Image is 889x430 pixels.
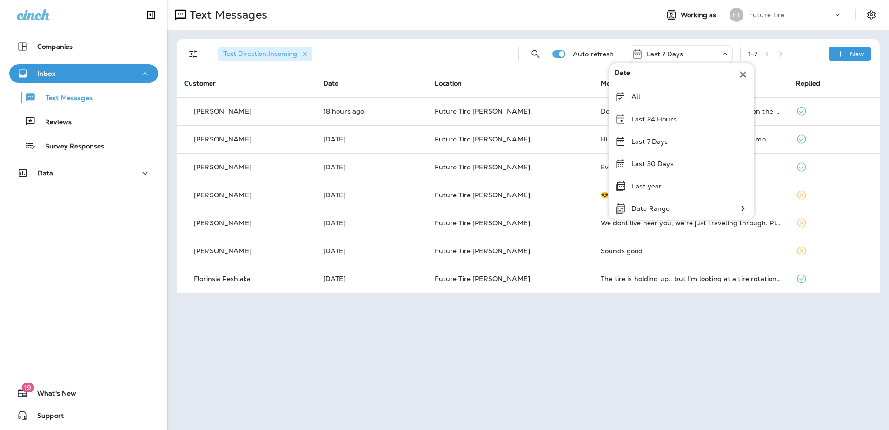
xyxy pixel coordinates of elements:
button: Data [9,164,158,182]
div: The tire is holding up.. but I'm looking at a tire rotation and maybe recheck the engine oil [601,275,781,282]
p: Oct 7, 2025 08:25 AM [323,163,420,171]
p: Companies [37,43,73,50]
p: Last year [632,182,662,190]
span: Future Tire [PERSON_NAME] [435,275,530,283]
p: Text Messages [186,8,267,22]
div: FT [730,8,743,22]
p: Last 7 Days [647,50,683,58]
span: Customer [184,79,216,87]
div: Everything's fine, thanks. [601,163,781,171]
span: Replied [796,79,820,87]
p: Date Range [631,205,670,212]
button: Companies [9,37,158,56]
p: [PERSON_NAME] [194,107,252,115]
p: Oct 6, 2025 08:08 AM [323,191,420,199]
div: Text Direction:Incoming [218,47,312,61]
p: Reviews [36,118,72,127]
p: Last 30 Days [631,160,674,168]
button: Collapse Sidebar [138,6,164,24]
button: Support [9,406,158,425]
button: Reviews [9,112,158,131]
p: Auto refresh [573,50,614,58]
p: [PERSON_NAME] [194,135,252,143]
p: Text Messages [36,94,93,103]
span: Message [601,79,629,87]
div: 😎👍 [601,191,781,199]
span: Future Tire [PERSON_NAME] [435,247,530,255]
span: Date [615,69,630,80]
div: Hi..still saving $ to buy all 4 tires. Hopefully nxt mo. [601,135,781,143]
span: Support [28,412,64,423]
span: Future Tire [PERSON_NAME] [435,163,530,171]
p: Florinsia Peshlakai [194,275,252,282]
p: New [850,50,864,58]
p: [PERSON_NAME] [194,247,252,255]
p: Last 7 Days [631,138,668,145]
button: 19What's New [9,384,158,403]
span: Date [323,79,339,87]
span: Text Direction : Incoming [223,49,297,58]
p: Future Tire [749,11,785,19]
span: Working as: [681,11,720,19]
span: Future Tire [PERSON_NAME] [435,107,530,115]
span: What's New [28,390,76,401]
div: Do you do brakes adjustments? When you put on the brakes, it shacks. [601,107,781,115]
button: Text Messages [9,87,158,107]
p: Oct 3, 2025 07:18 AM [323,247,420,255]
p: Oct 8, 2025 01:50 PM [323,107,420,115]
button: Settings [863,7,880,23]
p: Data [38,169,53,177]
div: Sounds good [601,247,781,255]
span: Future Tire [PERSON_NAME] [435,135,530,143]
span: 19 [21,383,34,392]
div: We dont live near you, we're just traveling through. Please remove me from your list. [601,219,781,227]
button: Filters [184,45,203,63]
p: Inbox [38,70,55,77]
button: Survey Responses [9,136,158,155]
p: All [631,93,640,101]
button: Inbox [9,64,158,83]
p: Survey Responses [36,142,104,151]
div: 1 - 7 [748,50,757,58]
p: [PERSON_NAME] [194,191,252,199]
p: [PERSON_NAME] [194,163,252,171]
p: Oct 8, 2025 08:17 AM [323,135,420,143]
span: Future Tire [PERSON_NAME] [435,219,530,227]
span: Location [435,79,462,87]
p: Oct 4, 2025 12:21 PM [323,219,420,227]
button: Search Messages [526,45,545,63]
span: Future Tire [PERSON_NAME] [435,191,530,199]
p: Last 24 Hours [631,115,677,123]
p: Oct 2, 2025 07:04 PM [323,275,420,282]
p: [PERSON_NAME] [194,219,252,227]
